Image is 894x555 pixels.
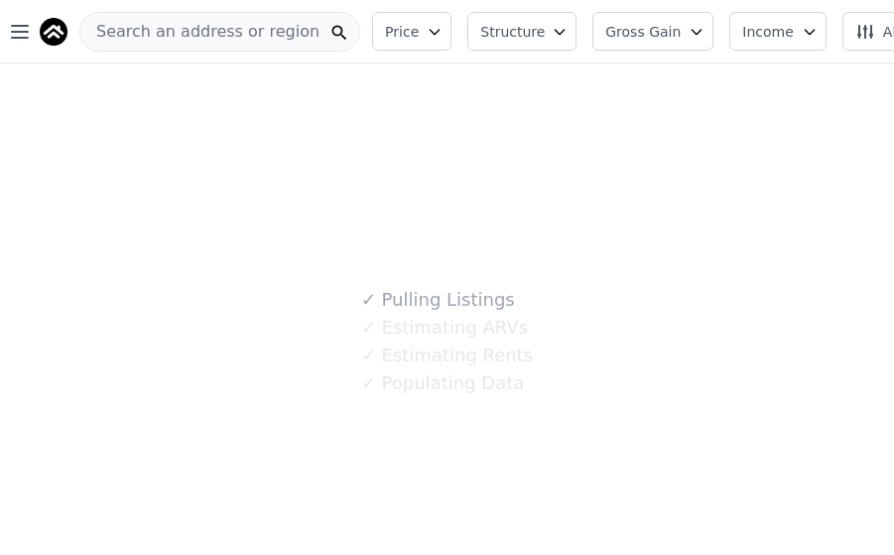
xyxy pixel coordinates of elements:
span: Price [385,22,419,42]
span: Search an address or region [80,20,319,44]
button: Price [372,12,451,51]
img: Pellego [40,18,67,46]
div: Pulling Listings [361,286,515,314]
span: Income [742,22,794,42]
span: ✓ [361,318,376,338]
span: Structure [480,22,544,42]
div: Estimating ARVs [361,314,528,342]
span: ✓ [361,373,376,393]
button: Gross Gain [592,12,713,51]
button: Income [729,12,827,51]
span: Gross Gain [605,22,681,42]
div: Populating Data [361,369,524,397]
button: Structure [467,12,576,51]
span: ✓ [361,290,376,310]
span: ✓ [361,346,376,365]
div: Estimating Rents [361,342,533,369]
